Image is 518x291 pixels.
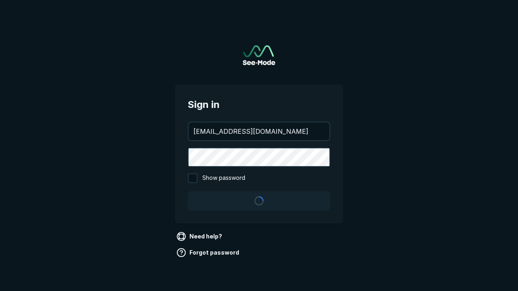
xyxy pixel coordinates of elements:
input: your@email.com [189,122,329,140]
a: Go to sign in [243,45,275,65]
a: Need help? [175,230,225,243]
img: See-Mode Logo [243,45,275,65]
span: Show password [202,173,245,183]
a: Forgot password [175,246,242,259]
span: Sign in [188,97,330,112]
